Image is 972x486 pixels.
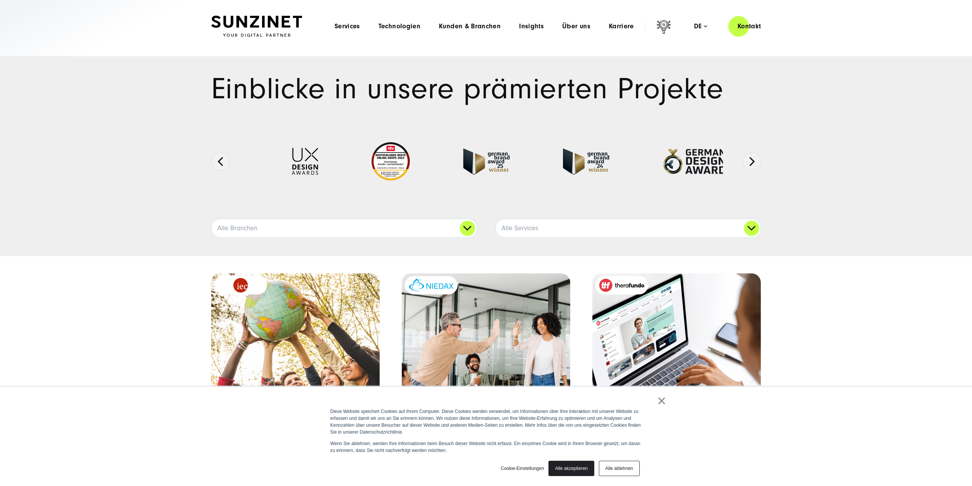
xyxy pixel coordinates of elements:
a: Featured image: eine Gruppe von Kollegen in einer modernen Büroumgebung, die einen Erfolg feiern.... [402,273,571,442]
a: Karriere [609,23,634,30]
img: UX-Design-Awards - fullservice digital agentur SUNZINET [292,148,318,175]
a: Insights [519,23,544,30]
img: German-Design-Award - fullservice digital agentur SUNZINET [663,148,726,175]
img: SUNZINET Full Service Digital Agentur [211,16,302,37]
img: logo_IEC [233,278,248,293]
img: German Brand Award winner 2025 - Full Service Digital Agentur SUNZINET [463,148,509,175]
img: therafundo_10-2024_logo_2c [599,279,644,292]
img: German-Brand-Award - fullservice digital agentur SUNZINET [563,148,609,175]
a: Featured image: eine Gruppe von fünf verschiedenen jungen Menschen, die im Freien stehen und geme... [211,273,380,442]
a: Alle Branchen [212,219,477,237]
button: Next [743,152,761,171]
a: Kunden & Branchen [439,23,501,30]
a: Alle ablehnen [599,461,640,476]
a: Kontakt [728,15,770,37]
h1: Einblicke in unsere prämierten Projekte [211,75,761,104]
a: Alle akzeptieren [548,461,594,476]
a: × [657,397,666,404]
p: Wenn Sie ablehnen, werden Ihre Informationen beim Besuch dieser Website nicht erfasst. Ein einzel... [330,440,642,454]
a: Technologien [378,23,420,30]
img: niedax-logo [409,279,454,292]
a: Featured image: - Read full post: In 7 Wochen zur integrierten E-Commerce-Plattform | therafundo ... [592,273,761,442]
button: Previous [211,152,230,171]
img: eine Gruppe von Kollegen in einer modernen Büroumgebung, die einen Erfolg feiern. Ein Mann gibt e... [402,273,571,442]
img: Deutschlands beste Online Shops 2023 - boesner - Kunde - SUNZINET [372,142,410,180]
img: eine Gruppe von fünf verschiedenen jungen Menschen, die im Freien stehen und gemeinsam eine Weltk... [211,273,380,442]
a: Alle Services [496,219,761,237]
a: Services [335,23,360,30]
div: de [694,23,707,30]
a: Über uns [562,23,590,30]
p: Diese Website speichert Cookies auf Ihrem Computer. Diese Cookies werden verwendet, um Informatio... [330,408,642,436]
a: Cookie-Einstellungen [501,465,544,472]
